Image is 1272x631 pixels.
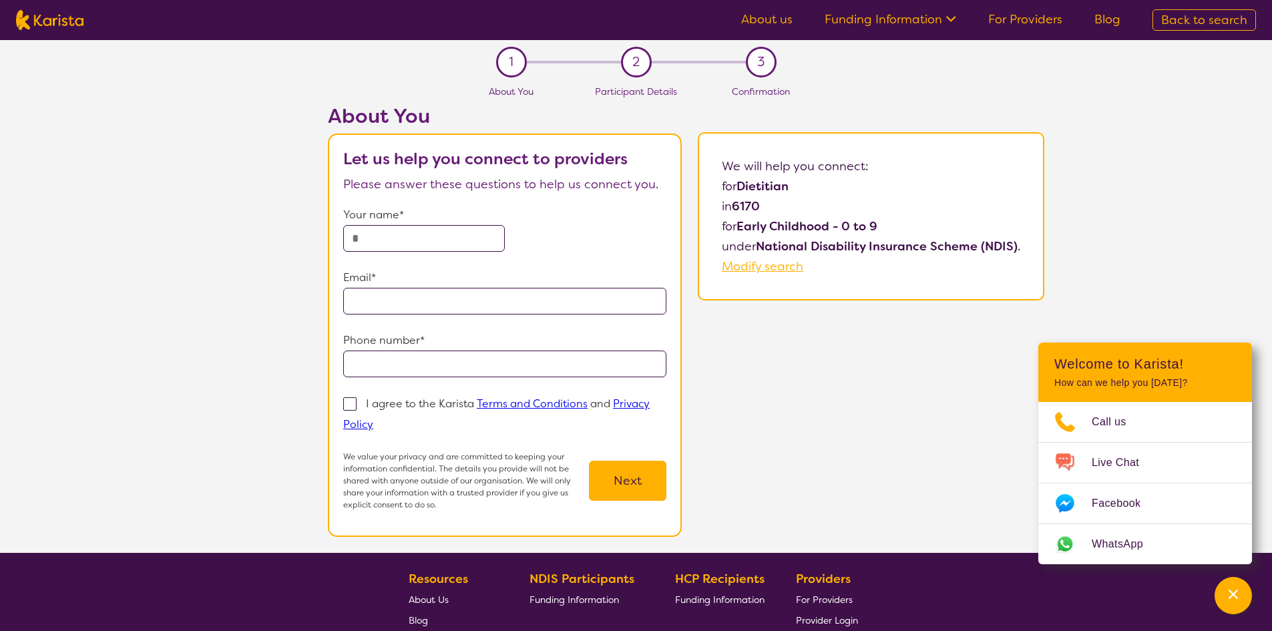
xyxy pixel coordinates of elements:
[343,148,628,170] b: Let us help you connect to providers
[529,589,644,610] a: Funding Information
[343,331,666,351] p: Phone number*
[732,85,790,97] span: Confirmation
[409,589,498,610] a: About Us
[595,85,677,97] span: Participant Details
[1054,377,1236,389] p: How can we help you [DATE]?
[1092,412,1142,432] span: Call us
[1054,356,1236,372] h2: Welcome to Karista!
[756,238,1018,254] b: National Disability Insurance Scheme (NDIS)
[16,10,83,30] img: Karista logo
[409,594,449,606] span: About Us
[1152,9,1256,31] a: Back to search
[409,571,468,587] b: Resources
[675,589,765,610] a: Funding Information
[796,614,858,626] span: Provider Login
[722,258,803,274] a: Modify search
[1161,12,1247,28] span: Back to search
[343,268,666,288] p: Email*
[736,178,789,194] b: Dietitian
[343,174,666,194] p: Please answer these questions to help us connect you.
[757,52,765,72] span: 3
[589,461,666,501] button: Next
[796,594,853,606] span: For Providers
[1092,534,1159,554] span: WhatsApp
[1094,11,1120,27] a: Blog
[736,218,877,234] b: Early Childhood - 0 to 9
[343,451,589,511] p: We value your privacy and are committed to keeping your information confidential. The details you...
[1092,493,1156,513] span: Facebook
[328,104,682,128] h2: About You
[796,589,858,610] a: For Providers
[409,610,498,630] a: Blog
[343,205,666,225] p: Your name*
[741,11,793,27] a: About us
[675,594,765,606] span: Funding Information
[796,610,858,630] a: Provider Login
[1215,577,1252,614] button: Channel Menu
[722,196,1020,216] p: in
[489,85,534,97] span: About You
[409,614,428,626] span: Blog
[1092,453,1155,473] span: Live Chat
[1038,343,1252,564] div: Channel Menu
[722,176,1020,196] p: for
[722,216,1020,236] p: for
[1038,524,1252,564] a: Web link opens in a new tab.
[722,236,1020,256] p: under .
[732,198,760,214] b: 6170
[988,11,1062,27] a: For Providers
[529,571,634,587] b: NDIS Participants
[529,594,619,606] span: Funding Information
[632,52,640,72] span: 2
[675,571,765,587] b: HCP Recipients
[1038,402,1252,564] ul: Choose channel
[343,397,650,431] p: I agree to the Karista and
[796,571,851,587] b: Providers
[825,11,956,27] a: Funding Information
[477,397,588,411] a: Terms and Conditions
[509,52,513,72] span: 1
[722,156,1020,176] p: We will help you connect:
